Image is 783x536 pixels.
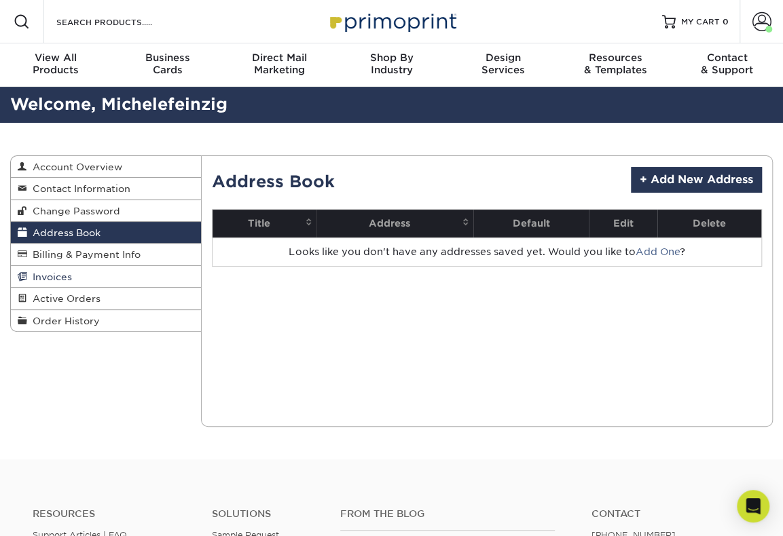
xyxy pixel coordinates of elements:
[112,52,224,64] span: Business
[560,52,672,76] div: & Templates
[335,52,448,64] span: Shop By
[589,210,657,237] th: Edit
[560,52,672,64] span: Resources
[11,222,201,244] a: Address Book
[11,310,201,331] a: Order History
[27,161,122,172] span: Account Overview
[27,293,101,304] span: Active Orders
[671,52,783,64] span: Contact
[11,244,201,265] a: Billing & Payment Info
[223,52,335,76] div: Marketing
[723,17,729,26] span: 0
[223,52,335,64] span: Direct Mail
[112,43,224,87] a: BusinessCards
[657,210,761,237] th: Delete
[448,43,560,87] a: DesignServices
[473,210,589,237] th: Default
[631,167,762,193] a: + Add New Address
[27,227,101,238] span: Address Book
[27,249,141,260] span: Billing & Payment Info
[737,490,769,522] div: Open Intercom Messenger
[213,210,316,237] th: Title
[212,167,335,192] h2: Address Book
[213,237,761,266] td: Looks like you don't have any addresses saved yet. Would you like to ?
[681,16,720,28] span: MY CART
[11,266,201,288] a: Invoices
[335,52,448,76] div: Industry
[316,210,473,237] th: Address
[55,14,187,30] input: SEARCH PRODUCTS.....
[560,43,672,87] a: Resources& Templates
[112,52,224,76] div: Cards
[671,52,783,76] div: & Support
[3,495,115,531] iframe: Google Customer Reviews
[11,156,201,178] a: Account Overview
[27,315,100,326] span: Order History
[591,508,750,520] a: Contact
[27,271,72,282] span: Invoices
[27,183,130,194] span: Contact Information
[335,43,448,87] a: Shop ByIndustry
[223,43,335,87] a: Direct MailMarketing
[11,178,201,199] a: Contact Information
[635,246,679,257] a: Add One
[448,52,560,76] div: Services
[324,7,460,36] img: Primoprint
[27,206,120,216] span: Change Password
[11,288,201,309] a: Active Orders
[212,508,320,520] h4: Solutions
[11,200,201,222] a: Change Password
[448,52,560,64] span: Design
[671,43,783,87] a: Contact& Support
[340,508,555,520] h4: From the Blog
